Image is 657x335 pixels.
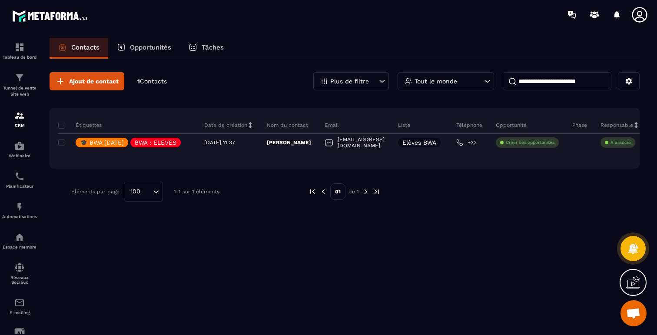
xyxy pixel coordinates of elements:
[319,188,327,196] img: prev
[2,256,37,291] a: social-networksocial-networkRéseaux Sociaux
[456,122,482,129] p: Téléphone
[2,214,37,219] p: Automatisations
[267,122,308,129] p: Nom du contact
[2,85,37,97] p: Tunnel de vente Site web
[2,226,37,256] a: automationsautomationsEspace membre
[135,139,176,146] p: BWA : ELEVES
[202,43,224,51] p: Tâches
[620,300,647,326] div: Ouvrir le chat
[2,184,37,189] p: Planificateur
[398,122,410,129] p: Liste
[415,78,457,84] p: Tout le monde
[456,139,477,146] a: +33
[69,77,119,86] span: Ajout de contact
[124,182,163,202] div: Search for option
[130,43,171,51] p: Opportunités
[12,8,90,24] img: logo
[348,188,359,195] p: de 1
[2,104,37,134] a: formationformationCRM
[127,187,143,196] span: 100
[267,139,311,146] p: [PERSON_NAME]
[108,38,180,59] a: Opportunités
[143,187,151,196] input: Search for option
[362,188,370,196] img: next
[402,139,436,146] p: Elèves BWA
[572,122,587,129] p: Phase
[14,232,25,242] img: automations
[174,189,219,195] p: 1-1 sur 1 éléments
[80,139,124,146] p: 🎓 BWA [DATE]
[309,188,316,196] img: prev
[14,110,25,121] img: formation
[71,189,119,195] p: Éléments par page
[180,38,232,59] a: Tâches
[14,141,25,151] img: automations
[330,78,369,84] p: Plus de filtre
[14,262,25,273] img: social-network
[2,275,37,285] p: Réseaux Sociaux
[2,36,37,66] a: formationformationTableau de bord
[601,122,633,129] p: Responsable
[14,73,25,83] img: formation
[2,195,37,226] a: automationsautomationsAutomatisations
[14,171,25,182] img: scheduler
[2,291,37,322] a: emailemailE-mailing
[2,66,37,104] a: formationformationTunnel de vente Site web
[137,77,167,86] p: 1
[2,55,37,60] p: Tableau de bord
[373,188,381,196] img: next
[140,78,167,85] span: Contacts
[325,122,339,129] p: Email
[2,310,37,315] p: E-mailing
[2,165,37,195] a: schedulerschedulerPlanificateur
[204,122,247,129] p: Date de création
[496,122,527,129] p: Opportunité
[50,72,124,90] button: Ajout de contact
[330,183,345,200] p: 01
[2,153,37,158] p: Webinaire
[58,122,102,129] p: Étiquettes
[2,245,37,249] p: Espace membre
[204,139,235,146] p: [DATE] 11:37
[71,43,100,51] p: Contacts
[2,134,37,165] a: automationsautomationsWebinaire
[611,139,631,146] p: À associe
[50,38,108,59] a: Contacts
[14,42,25,53] img: formation
[2,123,37,128] p: CRM
[14,298,25,308] img: email
[506,139,554,146] p: Créer des opportunités
[14,202,25,212] img: automations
